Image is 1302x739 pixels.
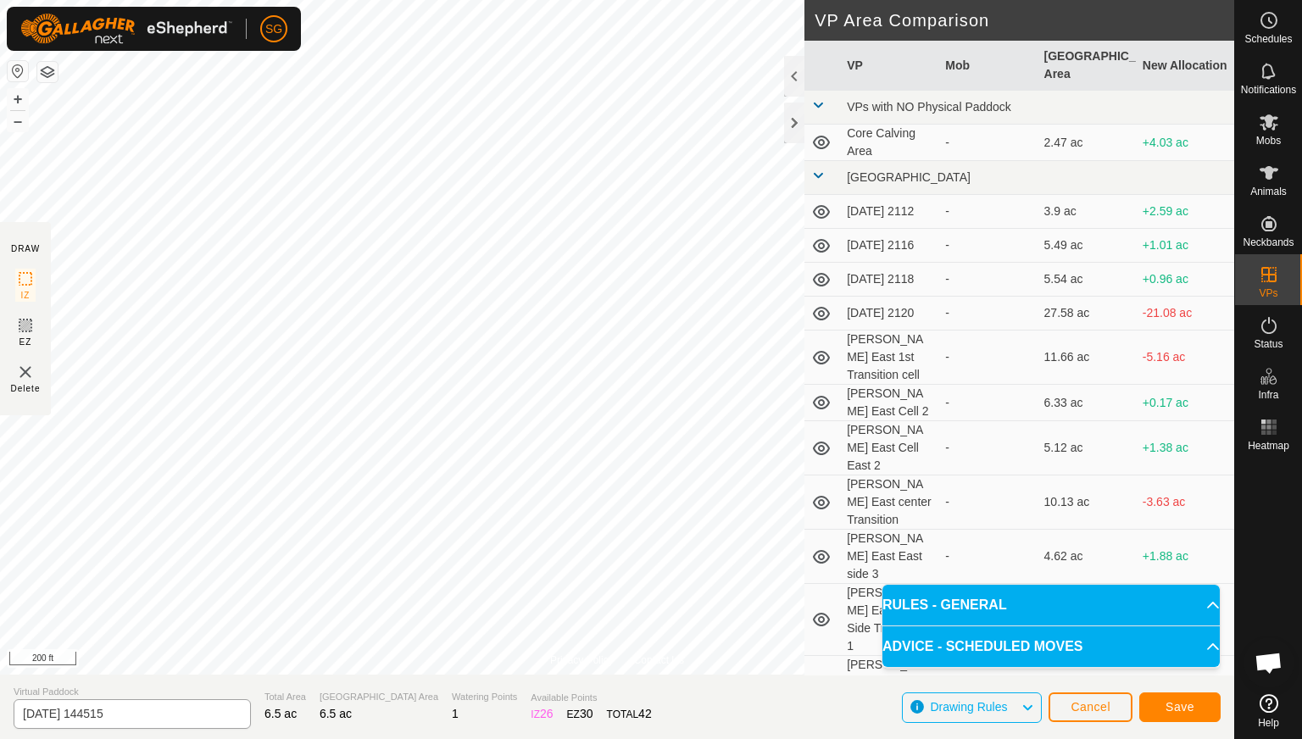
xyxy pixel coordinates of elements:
td: [PERSON_NAME] East Cell 2 [840,385,938,421]
span: Status [1254,339,1283,349]
div: - [945,236,1030,254]
div: - [945,674,1030,692]
button: + [8,89,28,109]
span: Virtual Paddock [14,685,251,699]
td: 6.33 ac [1038,385,1136,421]
h2: VP Area Comparison [815,10,1234,31]
a: Help [1235,687,1302,735]
span: IZ [21,289,31,302]
td: 11.66 ac [1038,331,1136,385]
div: DRAW [11,242,40,255]
a: Privacy Policy [550,653,614,668]
span: Infra [1258,390,1278,400]
td: -5.16 ac [1136,331,1234,385]
div: - [945,547,1030,565]
div: - [945,304,1030,322]
span: Notifications [1241,85,1296,95]
div: - [945,493,1030,511]
span: [GEOGRAPHIC_DATA] [847,170,971,184]
button: Save [1139,692,1221,722]
td: 4.62 ac [1038,530,1136,584]
td: 5.49 ac [1038,229,1136,263]
td: +4.03 ac [1136,125,1234,161]
td: [DATE] 2118 [840,263,938,297]
span: Neckbands [1243,237,1294,247]
span: Total Area [264,690,306,704]
th: [GEOGRAPHIC_DATA] Area [1038,41,1136,91]
div: Open chat [1244,637,1294,688]
span: EZ [19,336,32,348]
div: - [945,203,1030,220]
td: 27.58 ac [1038,297,1136,331]
span: RULES - GENERAL [882,595,1007,615]
td: [PERSON_NAME] East center Transition [840,475,938,530]
span: 6.5 ac [320,707,352,720]
button: Reset Map [8,61,28,81]
img: Gallagher Logo [20,14,232,44]
td: [PERSON_NAME] East East side 3 [840,530,938,584]
td: [PERSON_NAME] East East Transition 3 [840,656,938,710]
td: 5.54 ac [1038,263,1136,297]
td: [PERSON_NAME] East Cell East 2 [840,421,938,475]
td: 2.47 ac [1038,125,1136,161]
span: VPs with NO Physical Paddock [847,100,1011,114]
span: 6.5 ac [264,707,297,720]
td: [PERSON_NAME] East 1st Transition cell [840,331,938,385]
td: -21.08 ac [1136,297,1234,331]
span: Cancel [1071,700,1110,714]
td: Core Calving Area [840,125,938,161]
div: - [945,394,1030,412]
span: SG [265,20,282,38]
td: -3.63 ac [1136,475,1234,530]
span: VPs [1259,288,1277,298]
span: Animals [1250,186,1287,197]
span: Heatmap [1248,441,1289,451]
td: 10.13 ac [1038,475,1136,530]
p-accordion-header: ADVICE - SCHEDULED MOVES [882,626,1220,667]
span: Save [1166,700,1194,714]
span: [GEOGRAPHIC_DATA] Area [320,690,438,704]
div: IZ [531,705,553,723]
td: 3.9 ac [1038,195,1136,229]
p-accordion-header: RULES - GENERAL [882,585,1220,625]
td: +0.17 ac [1136,385,1234,421]
span: Schedules [1244,34,1292,44]
button: – [8,111,28,131]
span: Help [1258,718,1279,728]
div: EZ [567,705,593,723]
span: Delete [11,382,41,395]
td: +1.01 ac [1136,229,1234,263]
span: Drawing Rules [930,700,1007,714]
td: +2.59 ac [1136,195,1234,229]
td: 5.12 ac [1038,421,1136,475]
td: +1.38 ac [1136,421,1234,475]
div: TOTAL [607,705,652,723]
span: Available Points [531,691,651,705]
button: Cancel [1049,692,1132,722]
td: [DATE] 2116 [840,229,938,263]
span: 30 [580,707,593,720]
div: - [945,439,1030,457]
div: - [945,348,1030,366]
td: [PERSON_NAME] East East Side Transition 1 [840,584,938,656]
td: [DATE] 2112 [840,195,938,229]
img: VP [15,362,36,382]
a: Contact Us [634,653,684,668]
th: VP [840,41,938,91]
span: ADVICE - SCHEDULED MOVES [882,636,1082,657]
span: 42 [638,707,652,720]
th: New Allocation [1136,41,1234,91]
button: Map Layers [37,62,58,82]
div: - [945,134,1030,152]
td: +1.88 ac [1136,530,1234,584]
td: +0.96 ac [1136,263,1234,297]
span: Watering Points [452,690,517,704]
th: Mob [938,41,1037,91]
div: - [945,270,1030,288]
td: [DATE] 2120 [840,297,938,331]
span: 1 [452,707,459,720]
span: 26 [540,707,554,720]
span: Mobs [1256,136,1281,146]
